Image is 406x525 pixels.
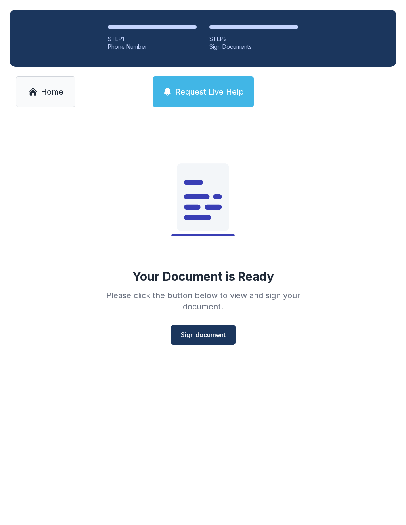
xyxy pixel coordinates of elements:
span: Sign document [181,330,226,340]
div: Sign Documents [209,43,298,51]
div: Phone Number [108,43,197,51]
div: STEP 1 [108,35,197,43]
span: Request Live Help [175,86,244,97]
div: STEP 2 [209,35,298,43]
div: Your Document is Ready [132,269,274,284]
div: Please click the button below to view and sign your document. [89,290,317,312]
span: Home [41,86,63,97]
